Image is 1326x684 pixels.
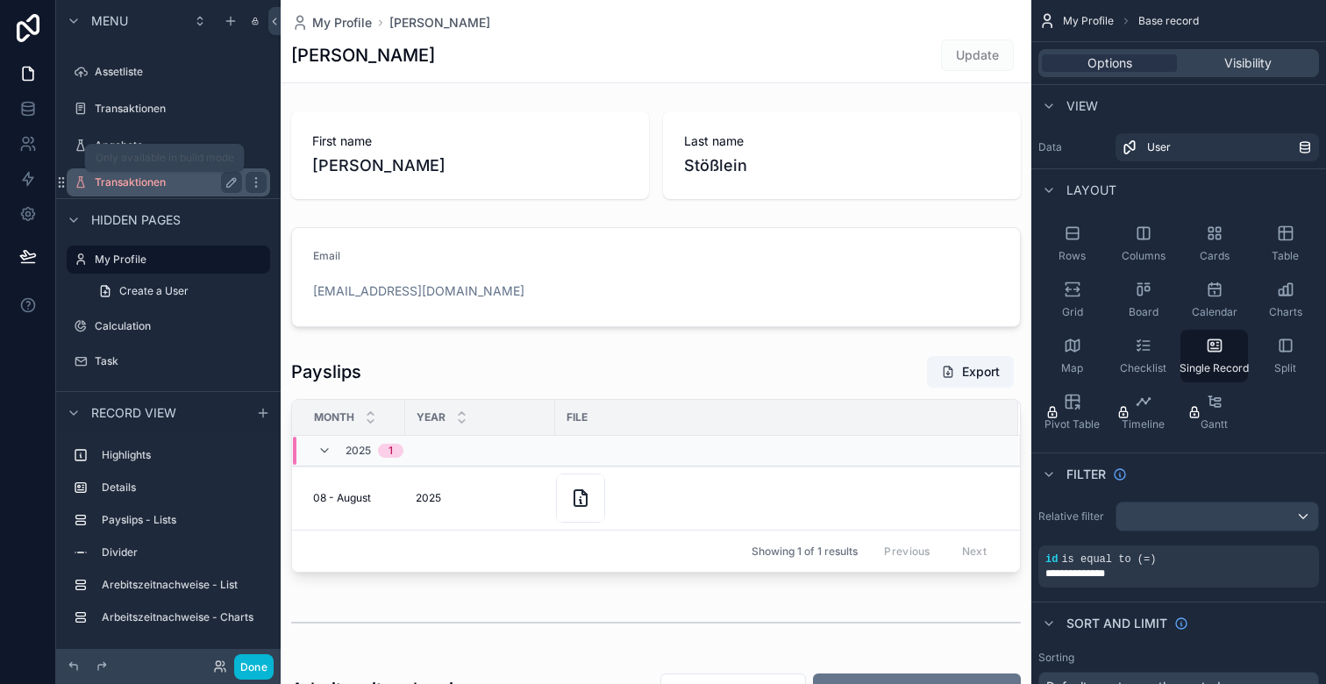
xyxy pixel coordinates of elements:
label: Data [1038,140,1109,154]
span: Create a User [119,284,189,298]
button: Rows [1038,217,1106,270]
span: Single Record [1180,361,1249,375]
span: Only available in build mode [96,151,234,164]
a: Create a User [88,277,270,305]
span: Sort And Limit [1066,615,1167,632]
span: Visibility [1224,54,1272,72]
span: Menu [91,12,128,30]
a: Transaktionen [67,168,270,196]
span: Base record [1138,14,1199,28]
span: Hidden pages [91,211,181,229]
a: Transaktionen [67,95,270,123]
label: My Profile [95,253,260,267]
span: Filter [1066,466,1106,483]
button: Grid [1038,274,1106,326]
span: Columns [1122,249,1166,263]
label: Highlights [102,448,263,462]
span: Layout [1066,182,1116,199]
button: Checklist [1109,330,1177,382]
a: Angebote [67,132,270,160]
a: Assetliste [67,58,270,86]
span: Rows [1059,249,1086,263]
label: Task [95,354,267,368]
span: Calendar [1192,305,1237,319]
label: Divider [102,545,263,559]
button: Single Record [1180,330,1248,382]
label: Payslips - Lists [102,513,263,527]
div: scrollable content [56,433,281,649]
span: My Profile [1063,14,1114,28]
button: Timeline [1109,386,1177,438]
button: Map [1038,330,1106,382]
label: Transaktionen [95,102,267,116]
span: Checklist [1120,361,1166,375]
span: User [1147,140,1171,154]
span: is equal to (=) [1061,553,1156,566]
span: Split [1274,361,1296,375]
button: Calendar [1180,274,1248,326]
label: Relative filter [1038,509,1109,524]
button: Columns [1109,217,1177,270]
span: Table [1272,249,1299,263]
span: Pivot Table [1044,417,1100,431]
button: Board [1109,274,1177,326]
label: Sorting [1038,651,1074,665]
label: Details [102,481,263,495]
button: Cards [1180,217,1248,270]
label: Calculation [95,319,267,333]
span: Timeline [1122,417,1165,431]
span: My Profile [312,14,372,32]
span: Record view [91,404,176,422]
a: My Profile [67,246,270,274]
span: Board [1129,305,1158,319]
h1: [PERSON_NAME] [291,43,435,68]
span: Map [1061,361,1083,375]
button: Pivot Table [1038,386,1106,438]
button: Done [234,654,274,680]
span: Charts [1269,305,1302,319]
button: Split [1251,330,1319,382]
span: Gantt [1201,417,1228,431]
button: Gantt [1180,386,1248,438]
a: User [1116,133,1319,161]
label: Angebote [95,139,267,153]
span: View [1066,97,1098,115]
a: Task [67,347,270,375]
label: Assetliste [95,65,267,79]
label: Arbeitszeitnachweise - Charts [102,610,263,624]
label: Arebitszeitnachweise - List [102,578,263,592]
button: Charts [1251,274,1319,326]
a: My Profile [291,14,372,32]
span: Cards [1200,249,1230,263]
label: Transaktionen [95,175,235,189]
a: [PERSON_NAME] [389,14,490,32]
button: Table [1251,217,1319,270]
span: id [1045,553,1058,566]
span: Options [1087,54,1132,72]
span: Grid [1062,305,1083,319]
a: Calculation [67,312,270,340]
